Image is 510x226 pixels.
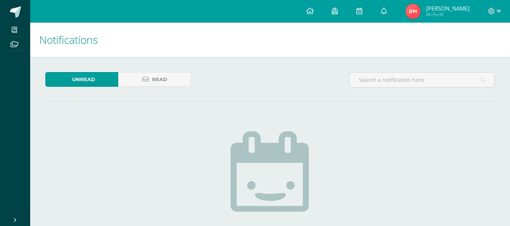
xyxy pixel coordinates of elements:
[118,72,191,87] a: Read
[426,5,470,12] span: [PERSON_NAME]
[39,32,98,47] span: Notifications
[350,72,495,87] input: Search a notification here
[426,11,470,18] span: Mi Perfil
[405,4,421,19] img: b53714ebad5bb003c0c0514cb79e0ffd.png
[72,72,95,86] span: Unread
[45,72,118,87] a: Unread
[152,72,167,86] span: Read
